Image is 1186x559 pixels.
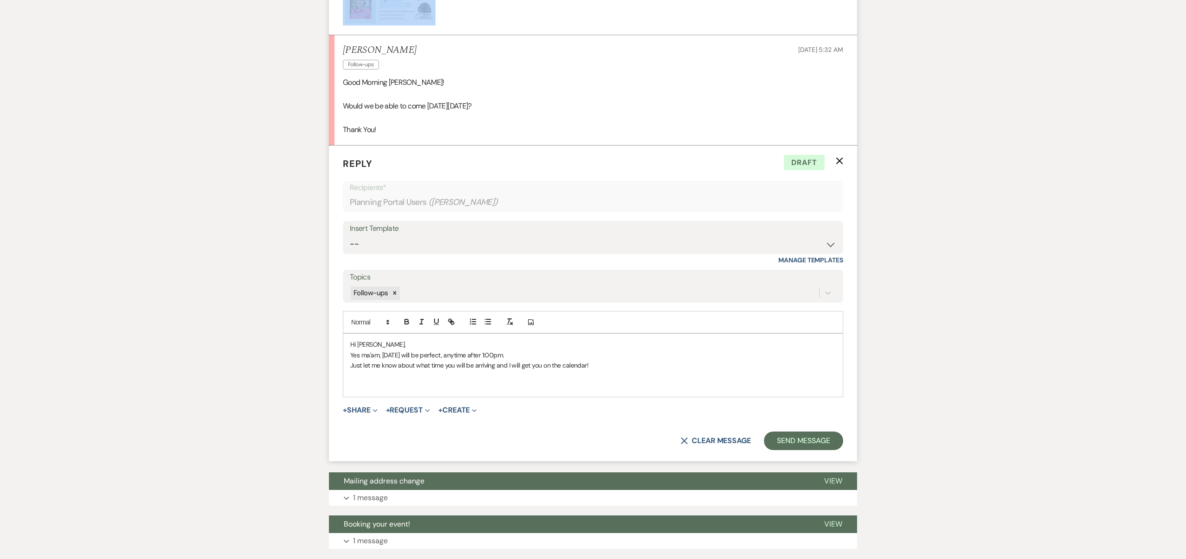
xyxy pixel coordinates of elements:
[386,407,430,414] button: Request
[343,76,843,89] p: Good Morning [PERSON_NAME]!
[798,45,843,54] span: [DATE] 5:32 AM
[344,519,410,529] span: Booking your event!
[429,196,498,209] span: ( [PERSON_NAME] )
[343,60,379,70] span: Follow-ups
[350,360,836,370] p: Just let me know about what time you will be arriving and I will get you on the calendar!
[329,515,809,533] button: Booking your event!
[343,407,347,414] span: +
[343,124,843,136] p: Thank You!
[343,100,843,112] p: Would we be able to come [DATE][DATE]?
[778,256,843,264] a: Manage Templates
[329,490,857,506] button: 1 message
[350,339,836,349] p: Hi [PERSON_NAME],
[438,407,442,414] span: +
[329,533,857,549] button: 1 message
[350,193,836,211] div: Planning Portal Users
[350,271,836,284] label: Topics
[351,286,390,300] div: Follow-ups
[343,44,416,56] h5: [PERSON_NAME]
[681,437,751,445] button: Clear message
[438,407,477,414] button: Create
[353,492,388,504] p: 1 message
[386,407,390,414] span: +
[824,519,842,529] span: View
[824,476,842,486] span: View
[343,158,372,170] span: Reply
[809,515,857,533] button: View
[350,222,836,235] div: Insert Template
[350,350,836,360] p: Yes ma'am, [DATE] will be perfect, anytime after 1:00pm.
[809,472,857,490] button: View
[344,476,424,486] span: Mailing address change
[329,472,809,490] button: Mailing address change
[784,155,825,171] span: Draft
[350,182,836,194] p: Recipients*
[343,407,378,414] button: Share
[353,535,388,547] p: 1 message
[764,432,843,450] button: Send Message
